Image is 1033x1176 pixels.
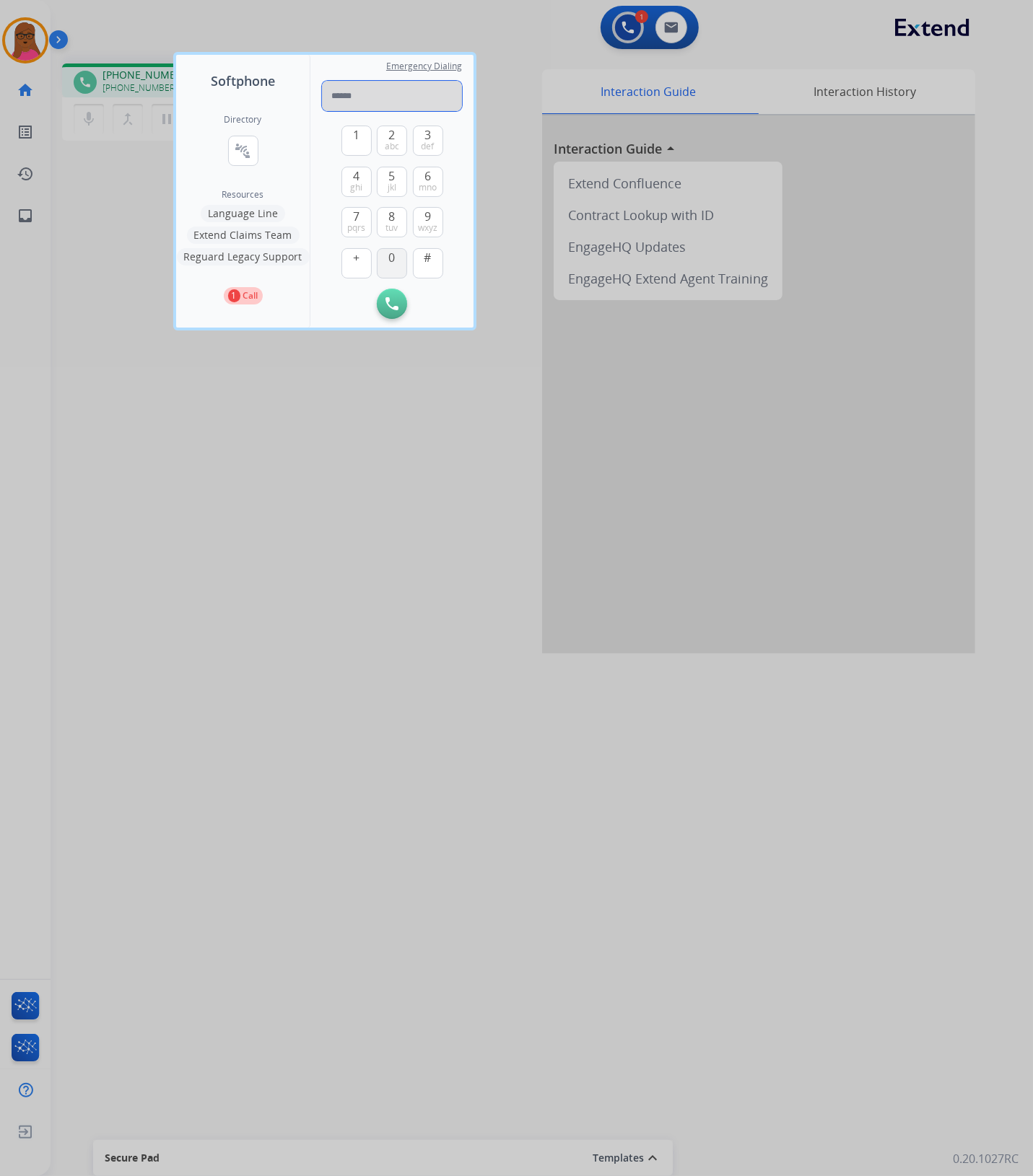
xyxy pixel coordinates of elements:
[341,167,372,197] button: 4ghi
[211,71,275,91] span: Softphone
[424,249,432,266] span: #
[385,141,399,152] span: abc
[350,182,362,193] span: ghi
[201,205,285,222] button: Language Line
[386,222,398,234] span: tuv
[389,208,396,225] span: 8
[341,126,372,156] button: 1
[353,208,359,225] span: 7
[377,167,407,197] button: 5jkl
[347,222,365,234] span: pqrs
[341,207,372,237] button: 7pqrs
[419,182,437,193] span: mno
[424,208,431,225] span: 9
[243,289,258,302] p: Call
[225,114,262,126] h2: Directory
[235,142,252,159] mat-icon: connect_without_contact
[353,249,359,266] span: +
[353,167,359,185] span: 4
[413,167,443,197] button: 6mno
[413,248,443,278] button: #
[224,287,263,304] button: 1Call
[424,167,431,185] span: 6
[177,248,310,266] button: Reguard Legacy Support
[187,227,300,244] button: Extend Claims Team
[413,207,443,237] button: 9wxyz
[953,1150,1019,1167] p: 0.20.1027RC
[389,249,396,266] span: 0
[413,126,443,156] button: 3def
[389,167,396,185] span: 5
[222,189,264,201] span: Resources
[353,126,359,144] span: 1
[377,207,407,237] button: 8tuv
[228,289,240,302] p: 1
[377,248,407,278] button: 0
[389,126,396,144] span: 2
[388,182,396,193] span: jkl
[422,141,435,152] span: def
[418,222,437,234] span: wxyz
[341,248,372,278] button: +
[385,297,398,310] img: call-button
[424,126,431,144] span: 3
[377,126,407,156] button: 2abc
[386,61,462,72] span: Emergency Dialing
